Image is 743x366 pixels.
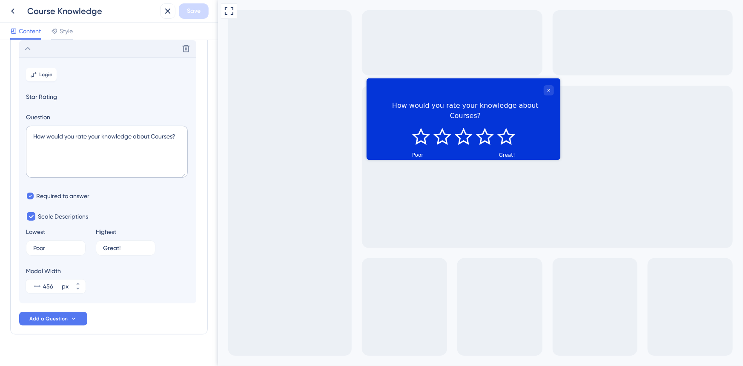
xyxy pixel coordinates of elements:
div: Modal Width [26,266,86,276]
input: Type the value [33,245,78,251]
div: Lowest [26,227,45,237]
span: Star Rating [26,92,189,102]
span: Required to answer [36,191,89,201]
span: Add a Question [29,315,68,322]
button: px [70,280,86,286]
button: Logic [26,68,57,81]
button: Save [179,3,209,19]
input: px [43,281,60,291]
span: Content [19,26,41,36]
textarea: How would you rate your knowledge about Courses? [26,126,188,178]
span: Scale Descriptions [38,211,88,222]
div: Course Knowledge [27,5,157,17]
input: Type the value [103,245,148,251]
iframe: UserGuiding Survey [149,78,343,160]
label: Question [26,112,189,122]
span: Style [60,26,73,36]
button: Add a Question [19,312,87,326]
button: px [70,286,86,293]
div: px [62,281,69,291]
div: Highest [96,227,116,237]
span: Save [187,6,201,16]
span: Logic [40,71,53,78]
